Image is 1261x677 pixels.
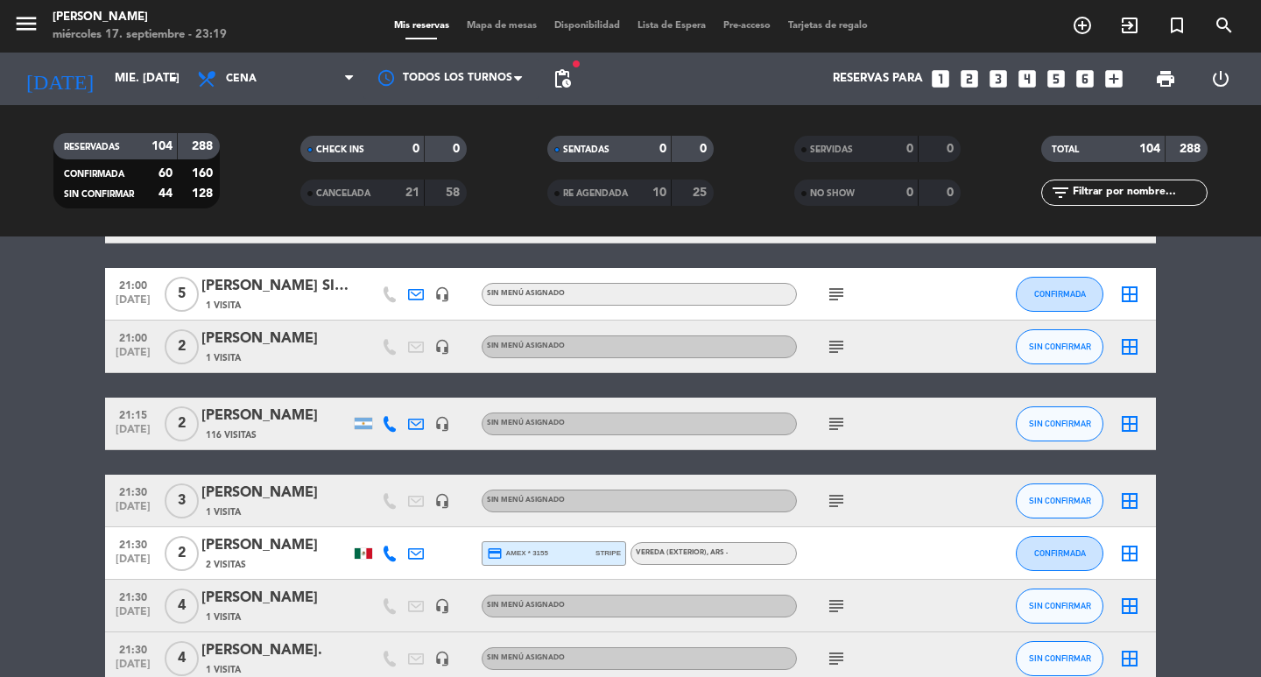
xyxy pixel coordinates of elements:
span: CANCELADA [316,189,370,198]
span: Tarjetas de regalo [779,21,877,31]
button: SIN CONFIRMAR [1016,406,1103,441]
i: headset_mic [434,651,450,666]
span: 21:00 [111,274,155,294]
span: 4 [165,641,199,676]
span: 1 Visita [206,505,241,519]
span: RESERVADAS [64,143,120,152]
i: border_all [1119,413,1140,434]
i: headset_mic [434,339,450,355]
span: 21:00 [111,327,155,347]
strong: 0 [453,143,463,155]
button: SIN CONFIRMAR [1016,589,1103,624]
div: [PERSON_NAME] [53,9,227,26]
span: RE AGENDADA [563,189,628,198]
span: SENTADAS [563,145,609,154]
span: Sin menú asignado [487,497,565,504]
i: subject [826,490,847,511]
i: border_all [1119,336,1140,357]
span: Sin menú asignado [487,290,565,297]
strong: 10 [652,187,666,199]
span: 4 [165,589,199,624]
i: subject [826,596,847,617]
i: looks_3 [987,67,1010,90]
span: CHECK INS [316,145,364,154]
span: Vereda (EXTERIOR) [636,549,728,556]
span: SIN CONFIRMAR [1029,496,1091,505]
i: subject [826,413,847,434]
i: border_all [1119,490,1140,511]
i: subject [826,284,847,305]
i: add_box [1102,67,1125,90]
i: filter_list [1050,182,1071,203]
div: [PERSON_NAME]. [201,639,350,662]
i: add_circle_outline [1072,15,1093,36]
div: [PERSON_NAME] [201,328,350,350]
span: Disponibilidad [546,21,629,31]
div: [PERSON_NAME] [201,534,350,557]
div: miércoles 17. septiembre - 23:19 [53,26,227,44]
i: headset_mic [434,598,450,614]
span: [DATE] [111,347,155,367]
strong: 0 [659,143,666,155]
div: [PERSON_NAME] [201,405,350,427]
i: exit_to_app [1119,15,1140,36]
i: search [1214,15,1235,36]
strong: 21 [405,187,419,199]
i: menu [13,11,39,37]
strong: 0 [700,143,710,155]
input: Filtrar por nombre... [1071,183,1207,202]
span: 2 [165,329,199,364]
i: headset_mic [434,286,450,302]
i: border_all [1119,543,1140,564]
span: Reservas para [833,72,923,86]
span: 21:30 [111,481,155,501]
i: headset_mic [434,493,450,509]
span: Sin menú asignado [487,342,565,349]
button: menu [13,11,39,43]
span: SIN CONFIRMAR [1029,419,1091,428]
i: border_all [1119,648,1140,669]
span: Sin menú asignado [487,602,565,609]
i: credit_card [487,546,503,561]
strong: 0 [906,143,913,155]
span: Pre-acceso [715,21,779,31]
span: pending_actions [552,68,573,89]
span: 3 [165,483,199,518]
span: , ARS - [707,549,728,556]
span: 21:30 [111,586,155,606]
div: [PERSON_NAME] [201,482,350,504]
strong: 128 [192,187,216,200]
i: [DATE] [13,60,106,98]
span: Lista de Espera [629,21,715,31]
i: looks_one [929,67,952,90]
span: 1 Visita [206,610,241,624]
span: 2 Visitas [206,558,246,572]
span: [DATE] [111,501,155,521]
span: stripe [595,547,621,559]
i: looks_5 [1045,67,1067,90]
span: print [1155,68,1176,89]
i: border_all [1119,284,1140,305]
span: 1 Visita [206,351,241,365]
button: CONFIRMADA [1016,277,1103,312]
span: 2 [165,536,199,571]
span: 21:15 [111,404,155,424]
span: CONFIRMADA [64,170,124,179]
button: SIN CONFIRMAR [1016,483,1103,518]
strong: 288 [192,140,216,152]
span: amex * 3155 [487,546,548,561]
span: SERVIDAS [810,145,853,154]
i: subject [826,336,847,357]
strong: 288 [1180,143,1204,155]
i: subject [826,648,847,669]
span: NO SHOW [810,189,855,198]
span: SIN CONFIRMAR [64,190,134,199]
button: SIN CONFIRMAR [1016,329,1103,364]
span: 5 [165,277,199,312]
i: looks_two [958,67,981,90]
strong: 160 [192,167,216,180]
button: CONFIRMADA [1016,536,1103,571]
span: Mis reservas [385,21,458,31]
span: SIN CONFIRMAR [1029,601,1091,610]
span: fiber_manual_record [571,59,581,69]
